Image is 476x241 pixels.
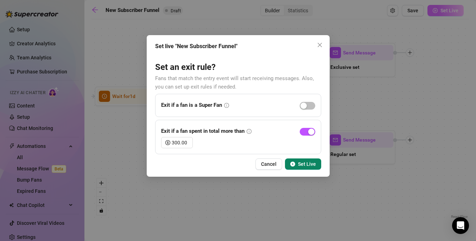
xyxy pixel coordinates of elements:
button: Close [314,39,325,51]
span: Close [314,42,325,48]
span: close [317,42,323,48]
strong: Exit if a fan spent in total more than [161,128,245,134]
button: Set Live [285,158,321,170]
div: Open Intercom Messenger [452,217,469,234]
span: Cancel [261,161,277,167]
span: Set Live [298,161,316,167]
span: info-circle [247,129,252,134]
span: info-circle [224,103,229,108]
span: Fans that match the entry event will start receiving messages. Also, you can set up exit rules if... [155,75,314,90]
h3: Set an exit rule? [155,62,321,73]
span: play-circle [290,162,295,167]
button: Cancel [255,158,282,170]
strong: Exit if a fan is a Super Fan [161,102,222,108]
div: Set live "New Subscriber Funnel" [155,42,321,51]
